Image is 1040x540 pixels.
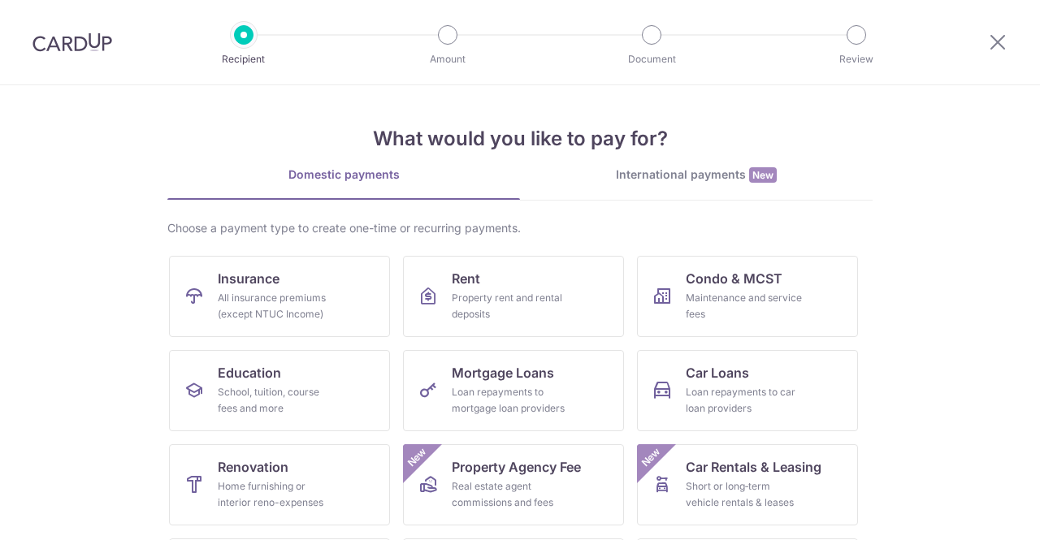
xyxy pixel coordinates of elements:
div: Home furnishing or interior reno-expenses [218,478,335,511]
a: InsuranceAll insurance premiums (except NTUC Income) [169,256,390,337]
span: New [749,167,777,183]
div: Property rent and rental deposits [452,290,569,322]
span: Car Rentals & Leasing [686,457,821,477]
span: Insurance [218,269,279,288]
a: RentProperty rent and rental deposits [403,256,624,337]
div: Maintenance and service fees [686,290,803,322]
a: Condo & MCSTMaintenance and service fees [637,256,858,337]
p: Amount [388,51,508,67]
span: Rent [452,269,480,288]
span: Property Agency Fee [452,457,581,477]
p: Recipient [184,51,304,67]
div: Short or long‑term vehicle rentals & leases [686,478,803,511]
span: New [404,444,431,471]
span: Education [218,363,281,382]
p: Review [796,51,916,67]
div: Loan repayments to car loan providers [686,384,803,417]
p: Document [591,51,712,67]
div: School, tuition, course fees and more [218,384,335,417]
a: Property Agency FeeReal estate agent commissions and feesNew [403,444,624,525]
div: Choose a payment type to create one-time or recurring payments. [167,220,873,236]
div: Loan repayments to mortgage loan providers [452,384,569,417]
a: Car Rentals & LeasingShort or long‑term vehicle rentals & leasesNew [637,444,858,525]
a: Car LoansLoan repayments to car loan providers [637,350,858,431]
img: CardUp [32,32,112,52]
span: Mortgage Loans [452,363,554,382]
div: All insurance premiums (except NTUC Income) [218,290,335,322]
span: New [638,444,665,471]
a: Mortgage LoansLoan repayments to mortgage loan providers [403,350,624,431]
div: International payments [520,166,873,184]
span: Condo & MCST [686,269,782,288]
span: Renovation [218,457,288,477]
h4: What would you like to pay for? [167,124,873,153]
a: EducationSchool, tuition, course fees and more [169,350,390,431]
div: Real estate agent commissions and fees [452,478,569,511]
div: Domestic payments [167,166,520,183]
span: Car Loans [686,363,749,382]
a: RenovationHome furnishing or interior reno-expenses [169,444,390,525]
